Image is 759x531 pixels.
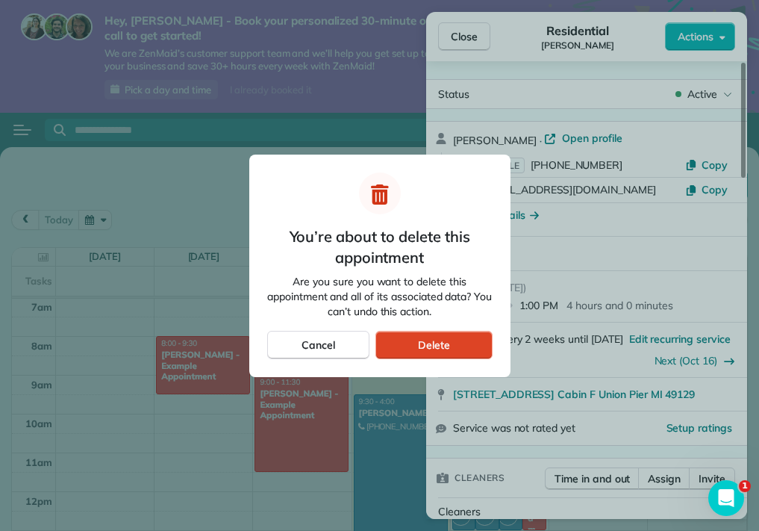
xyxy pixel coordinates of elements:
[375,331,492,359] button: Delete
[302,338,335,353] span: Cancel
[267,226,493,268] span: You’re about to delete this appointment
[708,480,744,516] iframe: Intercom live chat
[739,480,751,492] span: 1
[267,274,493,319] span: Are you sure you want to delete this appointment and all of its associated data? You can’t undo t...
[267,331,370,359] button: Cancel
[418,338,450,353] span: Delete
